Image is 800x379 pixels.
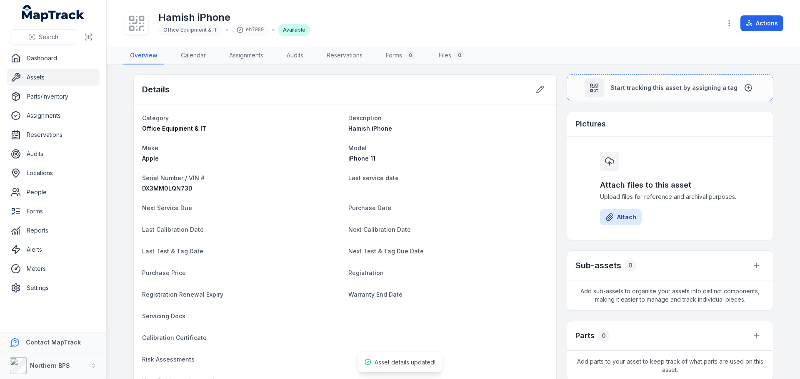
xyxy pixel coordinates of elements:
span: Next Service Due [142,204,192,211]
strong: Northern BPS [30,362,70,369]
span: DX3MM0LQN73D [142,185,192,192]
span: Hamish iPhone [348,125,392,132]
h2: Sub-assets [575,260,621,271]
span: Description [348,114,382,121]
h3: Pictures [575,118,606,130]
span: Next Calibration Date [348,226,411,233]
span: Apple [142,155,159,162]
a: Assignments [7,107,100,124]
span: Asset details updated! [375,359,435,366]
h3: Parts [575,330,595,342]
a: Parts/Inventory [7,88,100,105]
span: Office Equipment & IT [142,125,206,132]
span: Upload files for reference and archival purposes. [600,193,740,201]
a: Settings [7,280,100,296]
span: Start tracking this asset by assigning a tag [610,84,737,92]
h3: Attach files to this asset [600,179,740,191]
div: 0 [455,50,465,60]
div: 0 [405,50,415,60]
span: Model [348,144,367,151]
a: Dashboard [7,50,100,67]
a: Forms [7,203,100,220]
span: Make [142,144,158,151]
button: Actions [740,15,783,31]
a: Forms0 [379,47,422,64]
span: Purchase Price [142,269,186,276]
span: Add sub-assets to organise your assets into distinct components, making it easier to manage and t... [567,280,773,310]
div: 0 [598,330,610,342]
a: Calendar [174,47,212,64]
span: Search [39,33,58,41]
span: Serial Number / VIN # [142,174,205,181]
a: Assets [7,69,100,86]
a: Assignments [222,47,270,64]
strong: Contact MapTrack [26,339,81,346]
span: Last Test & Tag Date [142,248,203,255]
button: Attach [600,209,642,225]
span: Registration Renewal Expiry [142,291,223,298]
a: MapTrack [22,5,85,22]
span: iPhone 11 [348,155,375,162]
span: Risk Assessments [142,356,195,363]
h2: Details [142,84,170,95]
span: Last Calibration Date [142,226,204,233]
span: Registration [348,269,384,276]
a: Audits [280,47,310,64]
span: Warranty End Date [348,291,402,298]
span: Next Test & Tag Due Date [348,248,424,255]
a: Reports [7,222,100,239]
span: Servicing Docs [142,312,185,320]
a: Reservations [7,126,100,143]
span: Last service date [348,174,399,181]
span: Calibration Certificate [142,334,207,341]
div: 0 [625,260,636,271]
div: eb7089 [232,24,269,36]
a: Reservations [320,47,369,64]
div: Available [278,24,310,36]
button: Start tracking this asset by assigning a tag [567,74,773,101]
h1: Hamish iPhone [158,11,310,24]
a: Alerts [7,241,100,258]
a: Locations [7,165,100,181]
a: Audits [7,146,100,162]
a: Overview [123,47,164,64]
span: Category [142,114,169,121]
span: Purchase Date [348,204,391,211]
button: Search [10,29,77,45]
a: Files0 [432,47,471,64]
span: Office Equipment & IT [163,27,217,33]
a: People [7,184,100,201]
a: Meters [7,260,100,277]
